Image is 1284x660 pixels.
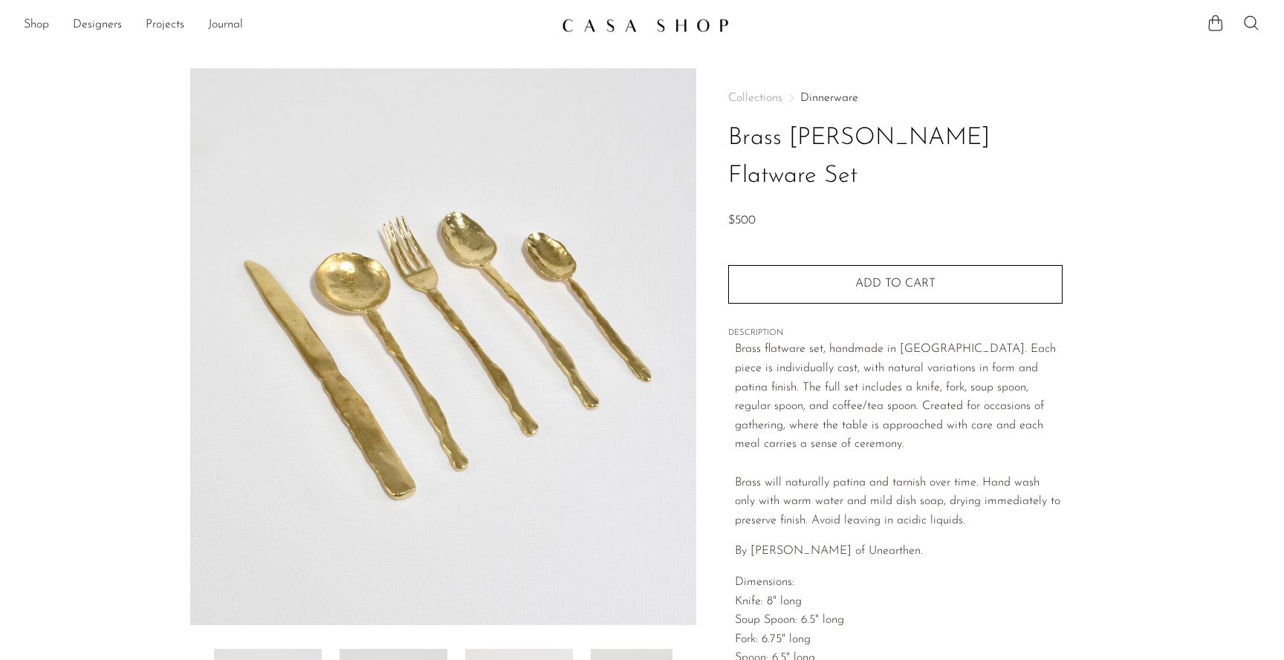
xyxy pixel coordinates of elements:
[190,68,696,625] img: Brass Spindel Flatware Set
[735,542,1063,561] p: By [PERSON_NAME] of Unearthen.
[728,265,1063,304] button: Add to cart
[24,16,49,35] a: Shop
[728,215,756,226] span: $500
[728,92,782,104] span: Collections
[728,327,1063,340] span: DESCRIPTION
[735,340,1063,530] p: Brass flatware set, handmade in [GEOGRAPHIC_DATA]. Each piece is individually cast, with natural ...
[73,16,122,35] a: Designers
[855,278,936,290] span: Add to cart
[208,16,243,35] a: Journal
[728,120,1063,195] h1: Brass [PERSON_NAME] Flatware Set
[800,92,858,104] a: Dinnerware
[24,13,550,38] nav: Desktop navigation
[728,92,1063,104] nav: Breadcrumbs
[146,16,184,35] a: Projects
[24,13,550,38] ul: NEW HEADER MENU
